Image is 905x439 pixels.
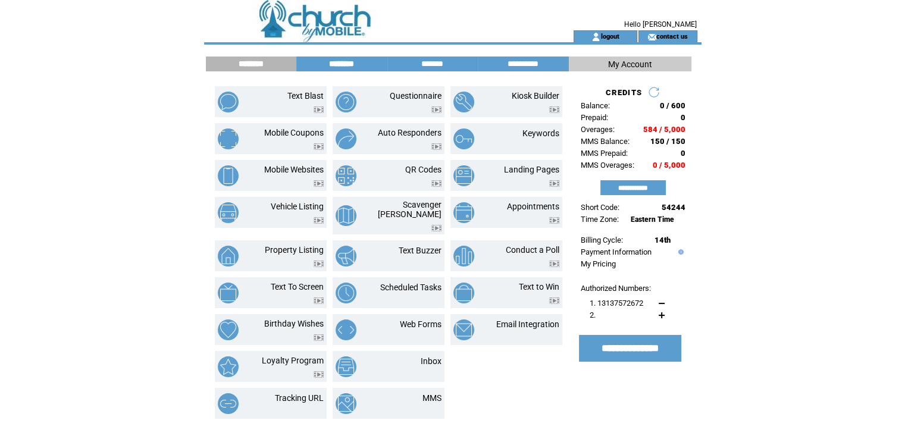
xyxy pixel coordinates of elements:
span: 2. [590,311,596,319]
img: video.png [549,217,559,224]
a: Web Forms [400,319,441,329]
span: My Account [608,59,652,69]
span: 0 / 5,000 [653,161,685,170]
a: Text to Win [519,282,559,291]
img: contact_us_icon.gif [647,32,656,42]
a: Conduct a Poll [506,245,559,255]
img: conduct-a-poll.png [453,246,474,266]
a: Text To Screen [271,282,324,291]
img: video.png [549,297,559,304]
a: Payment Information [581,247,652,256]
a: Inbox [421,356,441,366]
img: video.png [314,106,324,113]
img: landing-pages.png [453,165,474,186]
a: Questionnaire [390,91,441,101]
a: Keywords [522,128,559,138]
a: contact us [656,32,688,40]
img: mobile-coupons.png [218,128,239,149]
img: scavenger-hunt.png [336,205,356,226]
a: logout [600,32,619,40]
img: video.png [431,143,441,150]
img: video.png [314,371,324,378]
img: kiosk-builder.png [453,92,474,112]
img: video.png [549,180,559,187]
img: email-integration.png [453,319,474,340]
img: keywords.png [453,128,474,149]
a: Scheduled Tasks [380,283,441,292]
a: Text Buzzer [399,246,441,255]
a: Tracking URL [275,393,324,403]
img: video.png [314,217,324,224]
span: MMS Prepaid: [581,149,628,158]
a: Loyalty Program [262,356,324,365]
a: Kiosk Builder [512,91,559,101]
img: video.png [431,180,441,187]
span: MMS Overages: [581,161,634,170]
a: Text Blast [287,91,324,101]
span: 0 [681,149,685,158]
img: qr-codes.png [336,165,356,186]
span: MMS Balance: [581,137,630,146]
span: 0 / 600 [660,101,685,110]
span: Authorized Numbers: [581,284,651,293]
a: Vehicle Listing [271,202,324,211]
span: Short Code: [581,203,619,212]
span: Billing Cycle: [581,236,623,244]
img: video.png [314,334,324,341]
img: tracking-url.png [218,393,239,414]
span: Eastern Time [631,215,674,224]
span: 14th [655,236,671,244]
a: Appointments [507,202,559,211]
a: Mobile Websites [264,165,324,174]
img: help.gif [675,249,684,255]
img: video.png [314,143,324,150]
img: text-blast.png [218,92,239,112]
a: Auto Responders [378,128,441,137]
span: 150 / 150 [650,137,685,146]
a: Scavenger [PERSON_NAME] [378,200,441,219]
span: Hello [PERSON_NAME] [624,20,697,29]
a: Birthday Wishes [264,319,324,328]
img: appointments.png [453,202,474,223]
img: video.png [314,261,324,267]
a: QR Codes [405,165,441,174]
img: text-to-win.png [453,283,474,303]
span: CREDITS [606,88,642,97]
a: Landing Pages [504,165,559,174]
a: Property Listing [265,245,324,255]
span: Balance: [581,101,610,110]
img: scheduled-tasks.png [336,283,356,303]
img: video.png [549,106,559,113]
a: Mobile Coupons [264,128,324,137]
img: questionnaire.png [336,92,356,112]
img: video.png [314,180,324,187]
a: MMS [422,393,441,403]
img: video.png [314,297,324,304]
img: birthday-wishes.png [218,319,239,340]
img: account_icon.gif [591,32,600,42]
span: Prepaid: [581,113,608,122]
span: 584 / 5,000 [643,125,685,134]
span: 1. 13137572672 [590,299,643,308]
img: mobile-websites.png [218,165,239,186]
img: text-to-screen.png [218,283,239,303]
img: video.png [549,261,559,267]
span: 0 [681,113,685,122]
img: video.png [431,106,441,113]
img: web-forms.png [336,319,356,340]
img: inbox.png [336,356,356,377]
img: mms.png [336,393,356,414]
img: video.png [431,225,441,231]
a: Email Integration [496,319,559,329]
img: text-buzzer.png [336,246,356,266]
img: vehicle-listing.png [218,202,239,223]
span: 54244 [662,203,685,212]
a: My Pricing [581,259,616,268]
img: loyalty-program.png [218,356,239,377]
span: Overages: [581,125,615,134]
img: property-listing.png [218,246,239,266]
img: auto-responders.png [336,128,356,149]
span: Time Zone: [581,215,619,224]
